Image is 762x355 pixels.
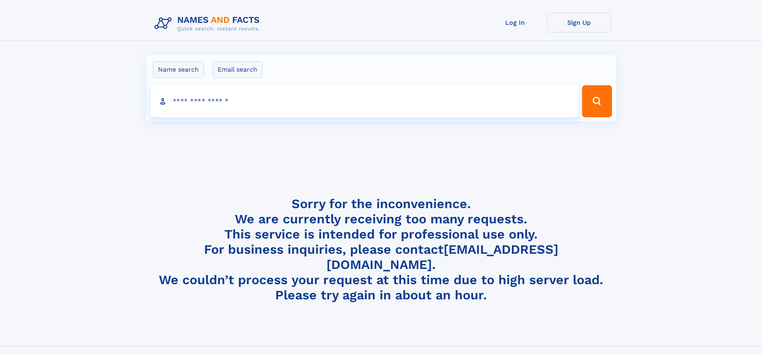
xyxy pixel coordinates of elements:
[582,85,612,117] button: Search Button
[153,61,204,78] label: Name search
[483,13,547,32] a: Log In
[547,13,611,32] a: Sign Up
[151,196,611,303] h4: Sorry for the inconvenience. We are currently receiving too many requests. This service is intend...
[326,242,558,272] a: [EMAIL_ADDRESS][DOMAIN_NAME]
[151,13,266,34] img: Logo Names and Facts
[212,61,262,78] label: Email search
[150,85,579,117] input: search input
